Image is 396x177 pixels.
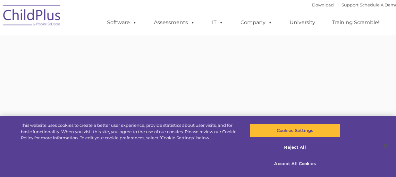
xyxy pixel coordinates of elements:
a: Company [234,16,279,29]
a: Assessments [147,16,201,29]
button: Reject All [249,141,341,154]
a: Support [341,2,358,7]
button: Accept All Cookies [249,157,341,171]
button: Close [379,139,393,153]
button: Cookies Settings [249,124,341,137]
a: University [283,16,322,29]
a: Training Scramble!! [326,16,387,29]
a: Software [101,16,143,29]
div: This website uses cookies to create a better user experience, provide statistics about user visit... [21,122,238,141]
a: IT [206,16,230,29]
a: Download [312,2,334,7]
